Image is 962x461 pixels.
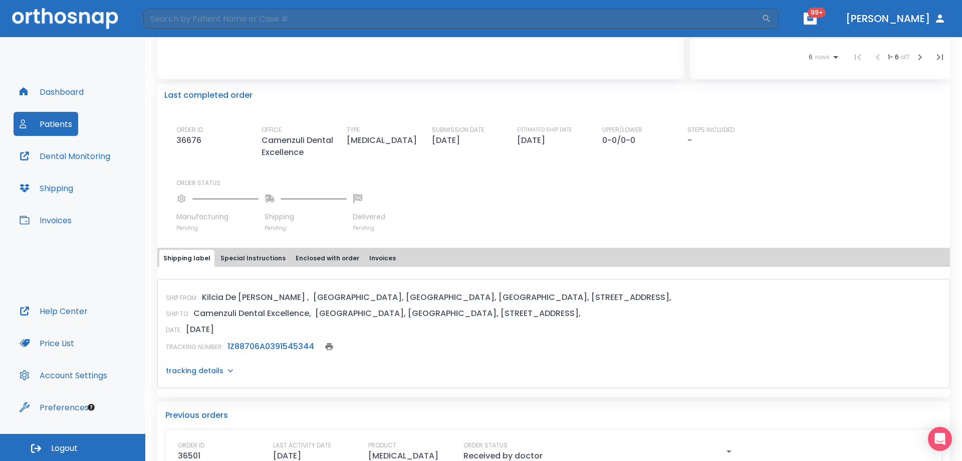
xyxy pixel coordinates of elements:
p: [DATE] [432,134,464,146]
p: [DATE] [186,324,214,336]
p: ORDER STATUS [463,441,508,450]
p: Last completed order [164,89,253,101]
p: SUBMISSION DATE [432,125,485,134]
button: Invoices [14,208,78,232]
p: STEPS INCLUDED [687,125,735,134]
p: TRACKING NUMBER: [166,343,223,352]
p: Pending [265,224,347,232]
p: Manufacturing [176,212,259,222]
p: ORDER ID [178,441,204,450]
p: Camenzuli Dental Excellence, [193,308,311,320]
p: - [687,134,692,146]
button: Patients [14,112,78,136]
button: Account Settings [14,363,113,387]
p: [DATE] [517,134,549,146]
span: 99+ [808,8,826,18]
span: Logout [51,443,78,454]
span: 1 - 6 [888,53,900,61]
p: ORDER ID [176,125,203,134]
p: PRODUCT [368,441,396,450]
p: SHIP FROM: [166,293,198,302]
p: [MEDICAL_DATA] [347,134,421,146]
span: rows [813,54,830,61]
p: 36676 [176,134,205,146]
p: Delivered [353,212,385,222]
div: tabs [159,250,948,267]
div: Open Intercom Messenger [928,427,952,451]
button: Preferences [14,395,95,419]
button: Enclosed with order [292,250,363,267]
button: Help Center [14,299,94,323]
a: 1Z88706A0391545344 [227,341,314,352]
p: OFFICE [262,125,282,134]
p: Pending [176,224,259,232]
p: tracking details [166,366,223,376]
p: DATE: [166,326,182,335]
button: Price List [14,331,80,355]
p: ESTIMATED SHIP DATE [517,125,572,134]
img: Orthosnap [12,8,118,29]
button: [PERSON_NAME] [842,10,950,28]
p: Pending [353,224,385,232]
button: Shipping [14,176,79,200]
p: ORDER STATUS [176,179,943,188]
input: Search by Patient Name or Case # [143,9,762,29]
button: Special Instructions [216,250,290,267]
div: Tooltip anchor [87,403,96,412]
button: print [322,340,336,354]
p: Shipping [265,212,347,222]
p: [GEOGRAPHIC_DATA], [GEOGRAPHIC_DATA], [GEOGRAPHIC_DATA], [STREET_ADDRESS], [313,291,671,303]
button: Shipping label [159,250,214,267]
p: UPPER/LOWER [602,125,642,134]
p: Camenzuli Dental Excellence [262,134,347,159]
span: of 7 [900,53,910,61]
p: Kilcia De [PERSON_NAME] , [202,291,309,303]
p: [GEOGRAPHIC_DATA], [GEOGRAPHIC_DATA], [STREET_ADDRESS], [315,308,581,320]
p: 0-0/0-0 [602,134,639,146]
button: Invoices [365,250,400,267]
span: 6 [809,54,813,61]
p: TYPE [347,125,360,134]
p: Previous orders [165,409,942,421]
p: LAST ACTIVITY DATE [273,441,331,450]
button: Dental Monitoring [14,144,116,168]
p: SHIP TO: [166,310,189,319]
button: Dashboard [14,80,90,104]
